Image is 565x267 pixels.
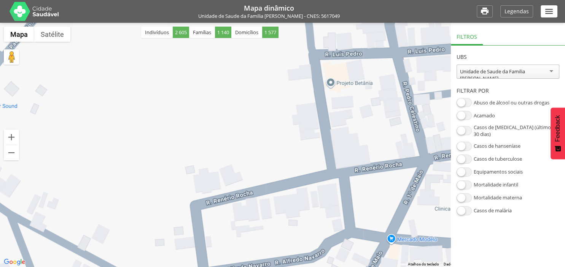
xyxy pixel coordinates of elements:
h1: Mapa dinâmico [68,5,469,11]
span: 2 605 [173,27,189,38]
span: Feedback [554,115,561,142]
label: Casos de hanseníase [474,142,520,149]
label: Casos de malária [474,207,512,214]
label: Casos de [MEDICAL_DATA] (últimos 30 dias) [474,124,559,137]
button: Feedback - Mostrar pesquisa [551,107,565,159]
header: UBS [457,46,559,65]
span: 1 577 [262,27,279,38]
header: Filtrar por [457,79,559,98]
button: Mostrar mapa de ruas [4,27,34,42]
label: Mortalidade materna [474,194,522,201]
p: Unidade de Saude da Familia [PERSON_NAME] - CNES: 5617049 [68,14,469,19]
label: Casos de tuberculose [474,155,522,162]
button: Arraste o Pegman até o mapa para abrir o Street View [4,49,19,65]
label: Acamado [474,112,495,119]
p: Legendas [505,9,529,14]
button: Aumentar o zoom [4,130,19,145]
div: Filtros [451,27,483,45]
i: Imprimir [480,6,489,16]
button: Diminuir o zoom [4,145,19,160]
div: Unidade de Saude da Familia [PERSON_NAME] [460,68,556,82]
div: Indivíduos Famílias Domicílios [141,27,279,38]
button: Mostrar imagens de satélite [34,27,70,42]
label: Equipamentos sociais [474,168,523,175]
span: Dados cartográficos ©2025 Google [444,262,503,266]
label: Abuso de álcool ou outras drogas [474,99,549,106]
label: Mortalidade infantil [474,181,518,188]
i:  [544,6,554,16]
span: 1 140 [215,27,231,38]
button: Atalhos do teclado [408,262,439,267]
